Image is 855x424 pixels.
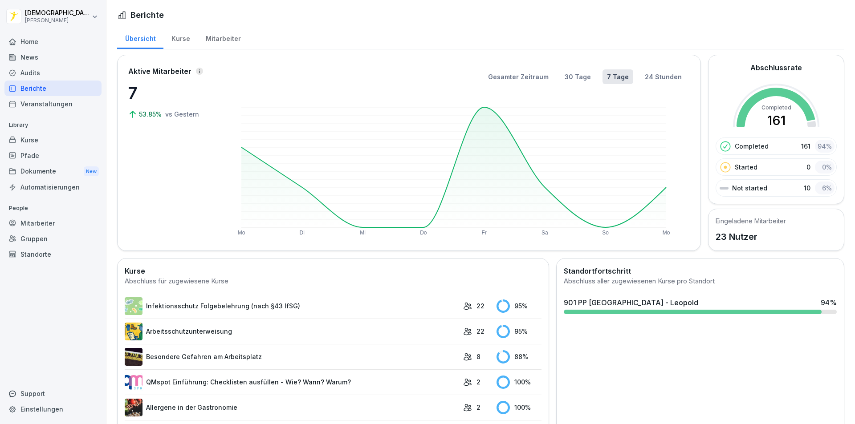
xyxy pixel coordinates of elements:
[125,276,541,287] div: Abschluss für zugewiesene Kurse
[125,323,142,340] img: bgsrfyvhdm6180ponve2jajk.png
[815,161,835,174] div: 0 %
[238,230,245,236] text: Mo
[603,69,633,84] button: 7 Tage
[476,377,480,387] p: 2
[602,230,609,236] text: So
[117,26,163,49] a: Übersicht
[497,325,541,338] div: 95 %
[4,118,102,132] p: Library
[4,246,102,262] a: Standorte
[4,148,102,163] a: Pfade
[476,301,484,311] p: 22
[4,65,102,81] a: Audits
[801,141,810,151] p: 161
[564,266,837,276] h2: Standortfortschritt
[476,403,480,412] p: 2
[564,276,837,287] div: Abschluss aller zugewiesenen Kurse pro Standort
[125,399,459,416] a: Allergene in der Gastronomie
[198,26,248,49] a: Mitarbeiter
[560,294,840,318] a: 901 PP [GEOGRAPHIC_DATA] - Leopold94%
[125,266,541,276] h2: Kurse
[497,299,541,313] div: 95 %
[139,109,163,119] p: 53.85%
[716,230,786,243] p: 23 Nutzer
[663,230,670,236] text: Mo
[821,297,837,308] div: 94 %
[481,230,486,236] text: Fr
[484,69,553,84] button: Gesamter Zeitraum
[4,34,102,49] a: Home
[125,297,459,315] a: Infektionsschutz Folgebelehrung (nach §43 IfSG)
[560,69,595,84] button: 30 Tage
[360,230,366,236] text: Mi
[497,376,541,389] div: 100 %
[300,230,305,236] text: Di
[716,216,786,226] h5: Eingeladene Mitarbeiter
[125,373,459,391] a: QMspot Einführung: Checklisten ausfüllen - Wie? Wann? Warum?
[4,231,102,246] a: Gruppen
[815,140,835,153] div: 94 %
[735,141,769,151] p: Completed
[4,81,102,96] a: Berichte
[4,163,102,180] a: DokumenteNew
[25,17,90,24] p: [PERSON_NAME]
[165,109,199,119] p: vs Gestern
[4,163,102,180] div: Dokumente
[4,401,102,417] a: Einstellungen
[128,66,191,77] p: Aktive Mitarbeiter
[4,179,102,195] a: Automatisierungen
[735,162,757,172] p: Started
[125,399,142,416] img: gsgognukgwbtoe3cnlsjjbmw.png
[125,348,459,366] a: Besondere Gefahren am Arbeitsplatz
[804,183,810,193] p: 10
[4,215,102,231] a: Mitarbeiter
[497,401,541,414] div: 100 %
[476,352,480,361] p: 8
[130,9,164,21] h1: Berichte
[476,327,484,336] p: 22
[125,323,459,340] a: Arbeitsschutzunterweisung
[806,162,810,172] p: 0
[84,166,99,177] div: New
[750,62,802,73] h2: Abschlussrate
[25,9,90,17] p: [DEMOGRAPHIC_DATA] Dill
[815,182,835,194] div: 6 %
[497,350,541,363] div: 88 %
[4,201,102,215] p: People
[125,297,142,315] img: tgff07aey9ahi6f4hltuk21p.png
[564,297,698,308] div: 901 PP [GEOGRAPHIC_DATA] - Leopold
[732,183,767,193] p: Not started
[640,69,686,84] button: 24 Stunden
[4,96,102,112] a: Veranstaltungen
[4,132,102,148] a: Kurse
[4,49,102,65] a: News
[125,348,142,366] img: zq4t51x0wy87l3xh8s87q7rq.png
[163,26,198,49] a: Kurse
[128,81,217,105] p: 7
[541,230,548,236] text: Sa
[125,373,142,391] img: rsy9vu330m0sw5op77geq2rv.png
[4,386,102,401] div: Support
[420,230,427,236] text: Do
